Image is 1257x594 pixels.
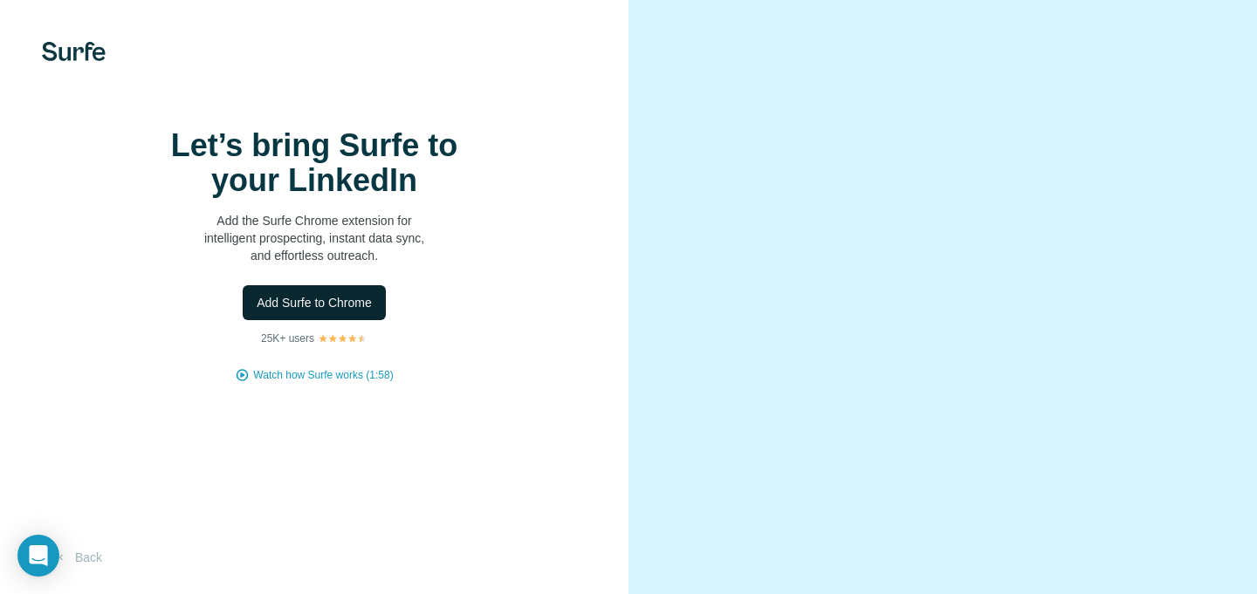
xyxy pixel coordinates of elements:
img: Rating Stars [318,333,367,344]
span: Add Surfe to Chrome [257,294,372,311]
img: Surfe's logo [42,42,106,61]
p: Add the Surfe Chrome extension for intelligent prospecting, instant data sync, and effortless out... [140,212,489,264]
h1: Let’s bring Surfe to your LinkedIn [140,128,489,198]
button: Add Surfe to Chrome [243,285,386,320]
p: 25K+ users [261,331,314,346]
button: Watch how Surfe works (1:58) [253,367,393,383]
div: Open Intercom Messenger [17,535,59,577]
button: Back [42,542,114,573]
